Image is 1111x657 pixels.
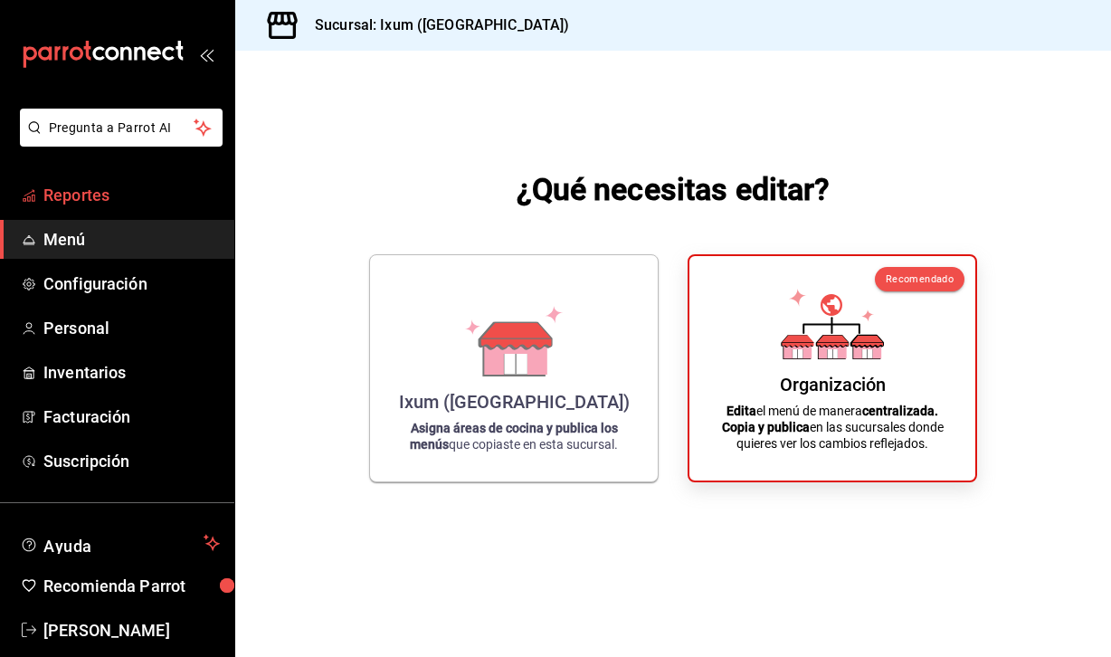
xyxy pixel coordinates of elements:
[43,227,220,252] span: Menú
[13,131,223,150] a: Pregunta a Parrot AI
[722,420,810,434] strong: Copia y publica
[780,374,886,395] div: Organización
[43,271,220,296] span: Configuración
[410,421,618,452] strong: Asigna áreas de cocina y publica los menús
[43,618,220,643] span: [PERSON_NAME]
[43,316,220,340] span: Personal
[49,119,195,138] span: Pregunta a Parrot AI
[392,420,636,452] p: que copiaste en esta sucursal.
[43,574,220,598] span: Recomienda Parrot
[43,405,220,429] span: Facturación
[862,404,938,418] strong: centralizada.
[199,47,214,62] button: open_drawer_menu
[300,14,569,36] h3: Sucursal: Ixum ([GEOGRAPHIC_DATA])
[726,404,756,418] strong: Edita
[711,403,954,452] p: el menú de manera en las sucursales donde quieres ver los cambios reflejados.
[399,391,630,413] div: Ixum ([GEOGRAPHIC_DATA])
[43,183,220,207] span: Reportes
[517,167,831,211] h1: ¿Qué necesitas editar?
[43,449,220,473] span: Suscripción
[20,109,223,147] button: Pregunta a Parrot AI
[886,273,954,285] span: Recomendado
[43,360,220,385] span: Inventarios
[43,532,196,554] span: Ayuda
